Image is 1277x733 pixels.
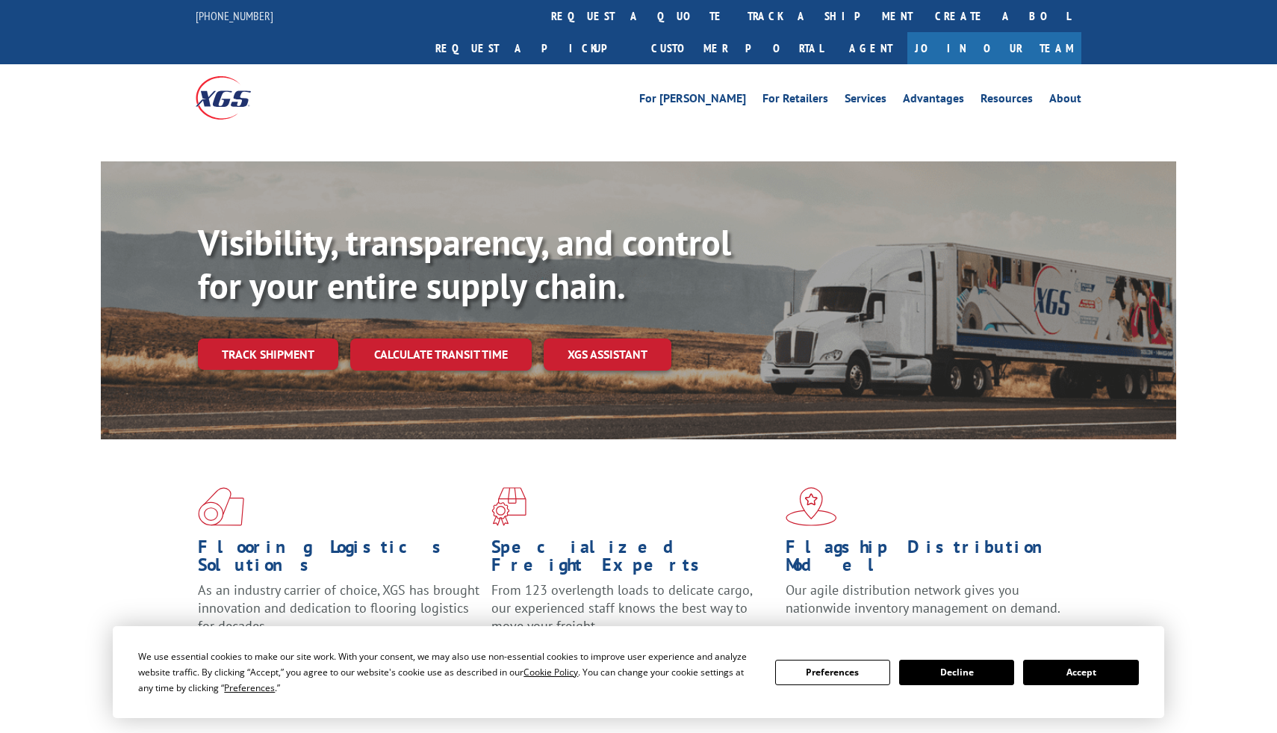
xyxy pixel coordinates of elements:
[1049,93,1081,109] a: About
[786,487,837,526] img: xgs-icon-flagship-distribution-model-red
[196,8,273,23] a: [PHONE_NUMBER]
[786,581,1060,616] span: Our agile distribution network gives you nationwide inventory management on demand.
[224,681,275,694] span: Preferences
[523,666,578,678] span: Cookie Policy
[775,660,890,685] button: Preferences
[907,32,1081,64] a: Join Our Team
[491,487,526,526] img: xgs-icon-focused-on-flooring-red
[113,626,1164,718] div: Cookie Consent Prompt
[198,538,480,581] h1: Flooring Logistics Solutions
[544,338,671,371] a: XGS ASSISTANT
[899,660,1014,685] button: Decline
[198,487,244,526] img: xgs-icon-total-supply-chain-intelligence-red
[762,93,828,109] a: For Retailers
[198,338,338,370] a: Track shipment
[491,538,774,581] h1: Specialized Freight Experts
[786,538,1068,581] h1: Flagship Distribution Model
[138,649,756,696] div: We use essential cookies to make our site work. With your consent, we may also use non-essential ...
[198,581,479,634] span: As an industry carrier of choice, XGS has brought innovation and dedication to flooring logistics...
[834,32,907,64] a: Agent
[981,93,1033,109] a: Resources
[639,93,746,109] a: For [PERSON_NAME]
[491,581,774,648] p: From 123 overlength loads to delicate cargo, our experienced staff knows the best way to move you...
[640,32,834,64] a: Customer Portal
[845,93,886,109] a: Services
[424,32,640,64] a: Request a pickup
[1023,660,1138,685] button: Accept
[903,93,964,109] a: Advantages
[350,338,532,371] a: Calculate transit time
[198,219,731,309] b: Visibility, transparency, and control for your entire supply chain.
